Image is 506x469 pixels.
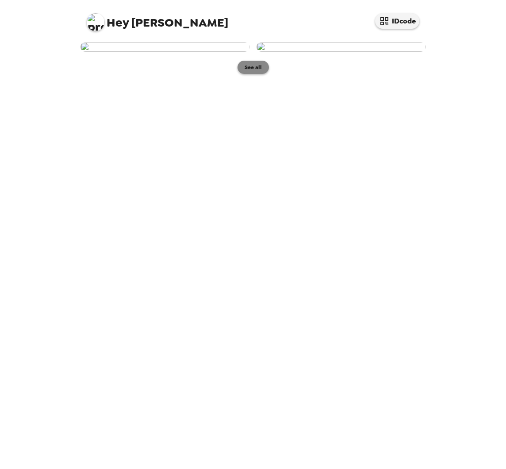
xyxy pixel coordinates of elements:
img: user-277920 [80,42,249,52]
button: See all [238,61,269,74]
img: user-277812 [257,42,425,52]
span: Hey [107,15,129,31]
span: [PERSON_NAME] [87,9,228,29]
img: profile pic [87,13,104,31]
button: IDcode [375,13,419,29]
